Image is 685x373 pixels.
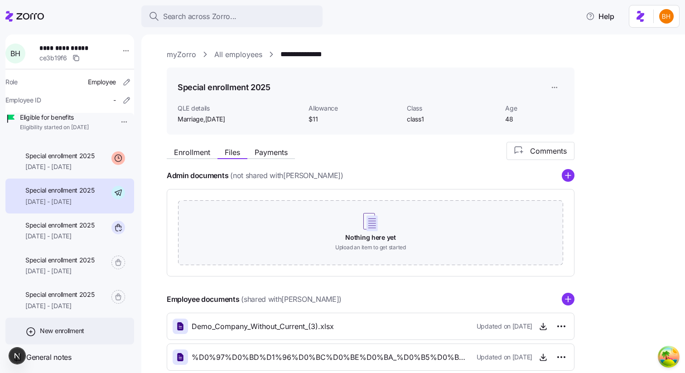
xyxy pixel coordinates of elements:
[192,321,334,332] span: Demo_Company_Without_Current_(3).xlsx
[25,290,95,299] span: Special enrollment 2025
[113,96,116,105] span: -
[659,9,674,24] img: 4c75172146ef2474b9d2df7702cc87ce
[167,49,196,60] a: myZorro
[309,104,400,113] span: Allowance
[477,322,532,331] span: Updated on [DATE]
[205,115,225,124] span: [DATE]
[39,53,67,63] span: ce3b19f6
[167,294,239,305] h4: Employee documents
[579,7,622,25] button: Help
[255,149,288,156] span: Payments
[225,149,240,156] span: Files
[5,96,41,105] span: Employee ID
[407,115,498,124] span: class1
[530,145,567,156] span: Comments
[25,232,95,241] span: [DATE] - [DATE]
[26,352,72,363] span: General notes
[20,124,89,131] span: Eligibility started on [DATE]
[230,170,343,181] span: (not shared with [PERSON_NAME] )
[660,348,678,366] button: Open Tanstack query devtools
[507,142,574,160] button: Comments
[25,266,95,276] span: [DATE] - [DATE]
[141,5,323,27] button: Search across Zorro...
[477,353,532,362] span: Updated on [DATE]
[178,115,225,124] span: Marriage ,
[25,221,95,230] span: Special enrollment 2025
[88,78,116,87] span: Employee
[40,326,84,335] span: New enrollment
[174,149,210,156] span: Enrollment
[241,294,342,305] span: (shared with [PERSON_NAME] )
[505,104,564,113] span: Age
[407,104,498,113] span: Class
[178,82,270,93] h1: Special enrollment 2025
[178,104,301,113] span: QLE details
[505,115,564,124] span: 48
[25,256,95,265] span: Special enrollment 2025
[25,186,95,195] span: Special enrollment 2025
[10,50,20,57] span: B H
[25,197,95,206] span: [DATE] - [DATE]
[163,11,236,22] span: Search across Zorro...
[25,151,95,160] span: Special enrollment 2025
[192,352,469,363] span: %D0%97%D0%BD%D1%96%D0%BC%D0%BE%D0%BA_%D0%B5%D0%BA%D1%80%D0%B0%D0%BD%D0%B0_2025-09-25_%D0%BE_15.13...
[20,113,89,122] span: Eligible for benefits
[562,293,574,305] svg: add icon
[562,169,574,182] svg: add icon
[25,162,95,171] span: [DATE] - [DATE]
[586,11,614,22] span: Help
[167,170,228,181] h4: Admin documents
[309,115,400,124] span: $11
[214,49,262,60] a: All employees
[25,301,95,310] span: [DATE] - [DATE]
[5,78,18,87] span: Role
